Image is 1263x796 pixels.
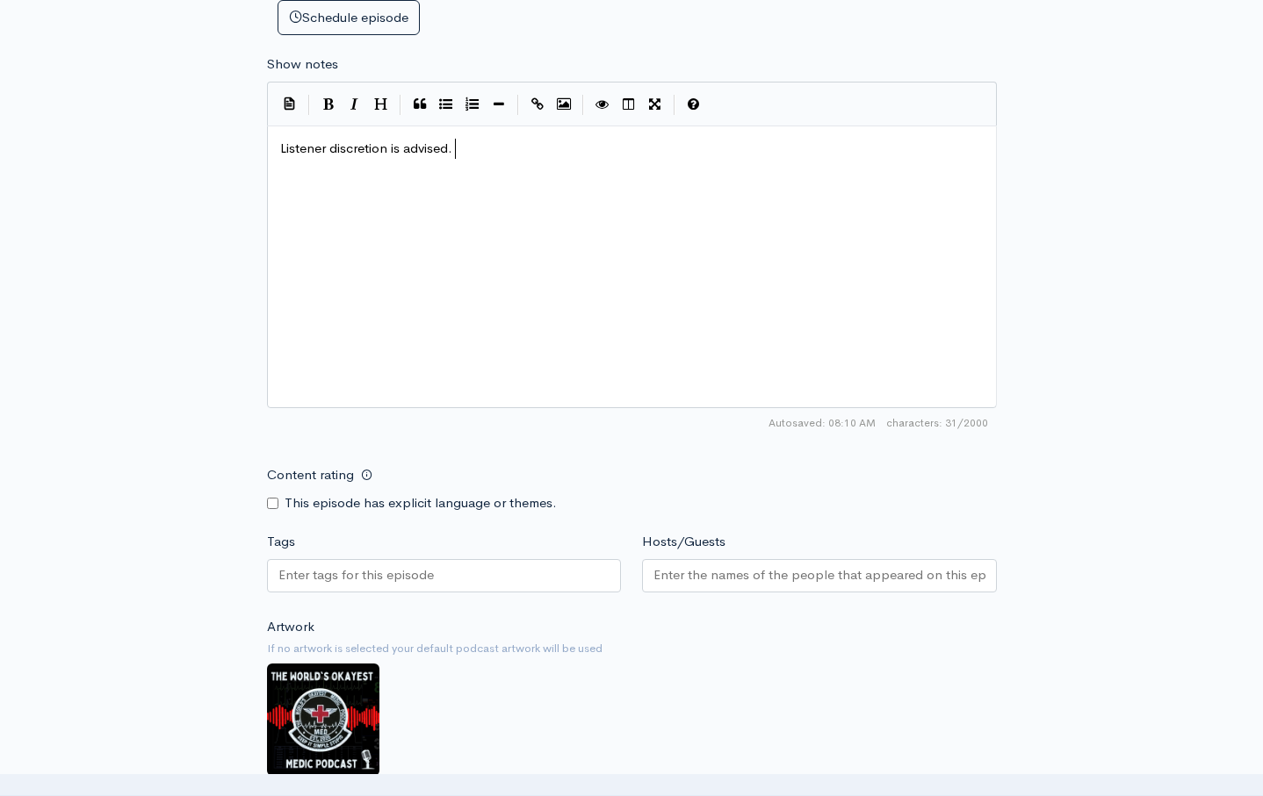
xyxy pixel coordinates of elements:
[517,95,519,115] i: |
[486,91,512,118] button: Insert Horizontal Line
[769,415,876,431] span: Autosaved: 08:10 AM
[653,565,985,585] input: Enter the names of the people that appeared on this episode
[433,91,459,118] button: Generic List
[278,565,437,585] input: Enter tags for this episode
[551,91,577,118] button: Insert Image
[681,91,707,118] button: Markdown Guide
[308,95,310,115] i: |
[407,91,433,118] button: Quote
[886,415,988,431] span: 31/2000
[342,91,368,118] button: Italic
[368,91,394,118] button: Heading
[267,54,338,75] label: Show notes
[315,91,342,118] button: Bold
[267,457,354,493] label: Content rating
[674,95,675,115] i: |
[277,90,303,117] button: Insert Show Notes Template
[589,91,616,118] button: Toggle Preview
[642,91,668,118] button: Toggle Fullscreen
[582,95,584,115] i: |
[267,617,314,637] label: Artwork
[524,91,551,118] button: Create Link
[267,532,295,552] label: Tags
[400,95,401,115] i: |
[285,493,557,513] label: This episode has explicit language or themes.
[616,91,642,118] button: Toggle Side by Side
[642,532,725,552] label: Hosts/Guests
[459,91,486,118] button: Numbered List
[267,640,997,657] small: If no artwork is selected your default podcast artwork will be used
[280,140,452,156] span: Listener discretion is advised.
